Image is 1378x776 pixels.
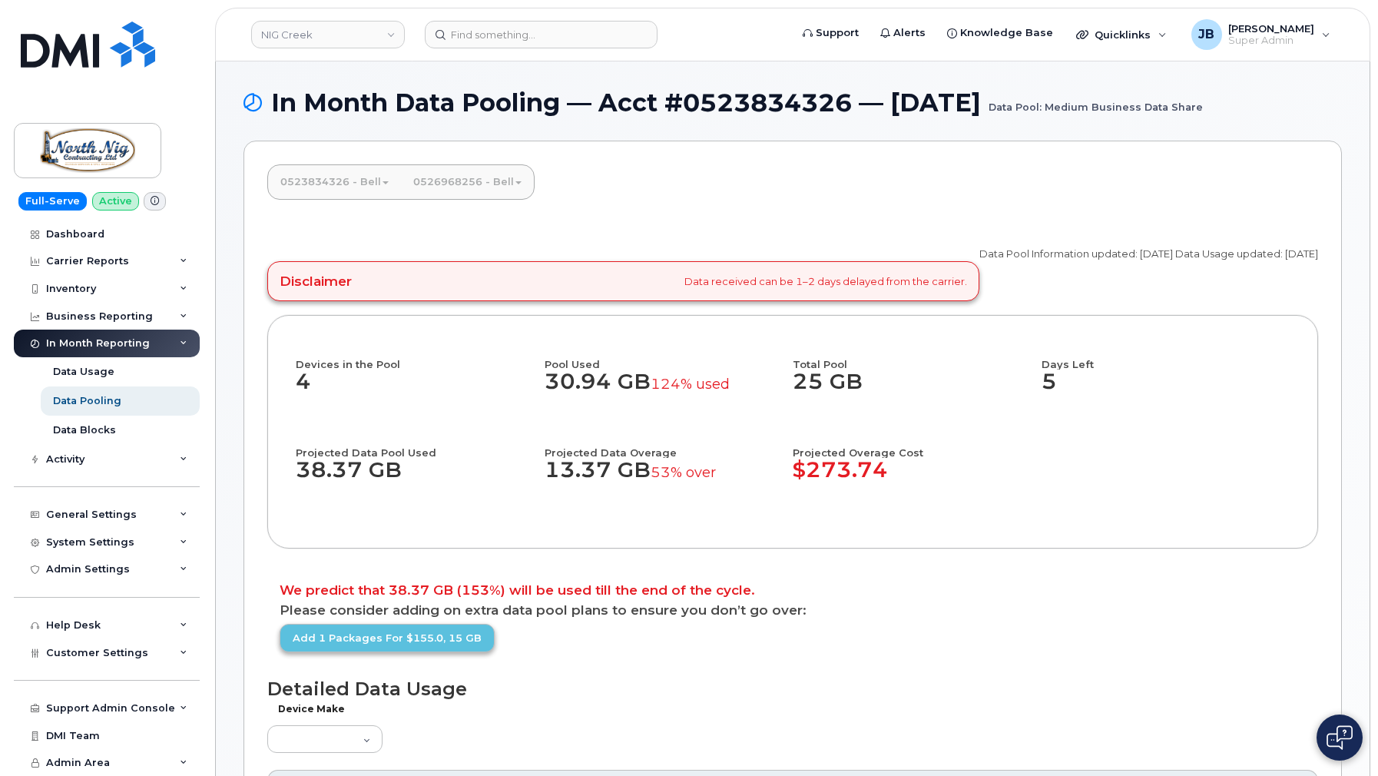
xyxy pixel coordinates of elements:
[280,274,352,289] h4: Disclaimer
[277,705,346,714] label: Device Make
[1327,725,1353,750] img: Open chat
[267,261,979,301] div: Data received can be 1–2 days delayed from the carrier.
[651,463,716,481] small: 53% over
[280,584,1306,597] p: We predict that 38.37 GB (153%) will be used till the end of the cycle.
[989,89,1203,113] small: Data Pool: Medium Business Data Share
[268,165,401,199] a: 0523834326 - Bell
[296,458,531,498] dd: 38.37 GB
[545,458,780,498] dd: 13.37 GB
[1042,343,1290,370] h4: Days Left
[979,247,1318,261] p: Data Pool Information updated: [DATE] Data Usage updated: [DATE]
[545,343,780,370] h4: Pool Used
[280,624,495,652] a: Add 1 packages for $155.0, 15 GB
[296,343,545,370] h4: Devices in the Pool
[296,370,545,410] dd: 4
[267,678,1318,699] h1: Detailed Data Usage
[793,370,1028,410] dd: 25 GB
[545,432,780,458] h4: Projected Data Overage
[296,432,531,458] h4: Projected Data Pool Used
[793,458,1042,498] dd: $273.74
[1042,370,1290,410] dd: 5
[401,165,534,199] a: 0526968256 - Bell
[545,370,780,410] dd: 30.94 GB
[280,604,1306,617] p: Please consider adding on extra data pool plans to ensure you don’t go over:
[243,89,1342,116] h1: In Month Data Pooling — Acct #0523834326 — [DATE]
[793,432,1042,458] h4: Projected Overage Cost
[793,343,1028,370] h4: Total Pool
[651,375,730,393] small: 124% used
